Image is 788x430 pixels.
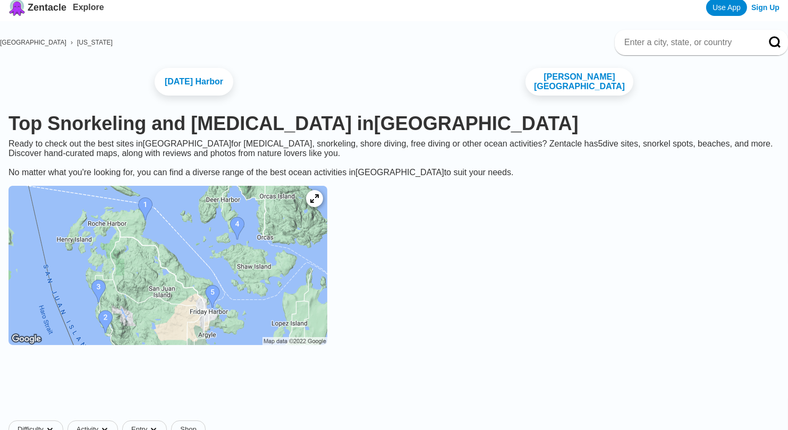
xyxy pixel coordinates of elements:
input: Enter a city, state, or country [623,37,754,48]
img: San Juan County dive site map [9,186,327,345]
span: Zentacle [28,2,66,13]
a: Sign Up [751,3,779,12]
iframe: Advertisement [137,364,652,412]
a: Explore [73,3,104,12]
h1: Top Snorkeling and [MEDICAL_DATA] in [GEOGRAPHIC_DATA] [9,113,779,135]
a: [DATE] Harbor [155,68,233,96]
a: [US_STATE] [77,39,113,46]
a: [PERSON_NAME][GEOGRAPHIC_DATA] [526,68,633,96]
span: › [71,39,73,46]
